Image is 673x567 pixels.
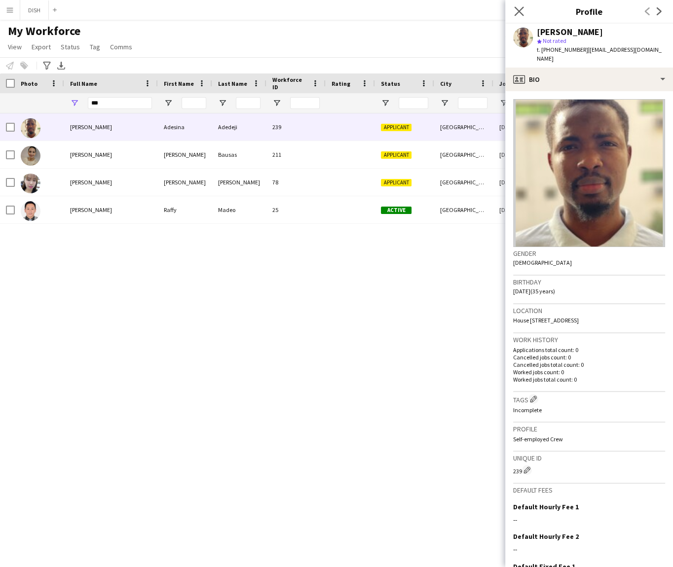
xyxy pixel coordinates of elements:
[55,60,67,71] app-action-btn: Export XLSX
[266,196,326,223] div: 25
[513,249,665,258] h3: Gender
[28,40,55,53] a: Export
[212,196,266,223] div: Madeo
[57,40,84,53] a: Status
[266,169,326,196] div: 78
[70,206,112,213] span: [PERSON_NAME]
[505,5,673,18] h3: Profile
[434,196,493,223] div: [GEOGRAPHIC_DATA]
[266,113,326,141] div: 239
[21,201,40,221] img: Raffy Madeo
[537,28,603,36] div: [PERSON_NAME]
[8,24,80,38] span: My Workforce
[513,515,665,524] div: --
[70,123,112,131] span: [PERSON_NAME]
[70,151,112,158] span: [PERSON_NAME]
[513,287,555,295] span: [DATE] (35 years)
[21,174,40,193] img: Maria debura Fernandez
[513,361,665,368] p: Cancelled jobs total count: 0
[106,40,136,53] a: Comms
[21,80,37,87] span: Photo
[32,42,51,51] span: Export
[493,113,553,141] div: [DATE]
[513,545,665,554] div: --
[513,425,665,433] h3: Profile
[158,141,212,168] div: [PERSON_NAME]
[513,346,665,354] p: Applications total count: 0
[543,37,566,44] span: Not rated
[266,141,326,168] div: 211
[399,97,428,109] input: Status Filter Input
[513,532,579,541] h3: Default Hourly Fee 2
[70,178,112,186] span: [PERSON_NAME]
[332,80,350,87] span: Rating
[272,76,308,91] span: Workforce ID
[381,207,411,214] span: Active
[381,179,411,186] span: Applicant
[20,0,49,20] button: DISH
[110,42,132,51] span: Comms
[434,169,493,196] div: [GEOGRAPHIC_DATA]
[86,40,104,53] a: Tag
[164,99,173,107] button: Open Filter Menu
[513,394,665,404] h3: Tags
[513,376,665,383] p: Worked jobs total count: 0
[182,97,206,109] input: First Name Filter Input
[513,306,665,315] h3: Location
[381,124,411,131] span: Applicant
[41,60,53,71] app-action-btn: Advanced filters
[88,97,152,109] input: Full Name Filter Input
[440,80,451,87] span: City
[513,454,665,462] h3: Unique ID
[499,99,508,107] button: Open Filter Menu
[21,118,40,138] img: Adesina Adedeji
[381,99,390,107] button: Open Filter Menu
[272,99,281,107] button: Open Filter Menu
[513,465,665,475] div: 239
[8,42,22,51] span: View
[290,97,320,109] input: Workforce ID Filter Input
[70,80,97,87] span: Full Name
[537,46,588,53] span: t. [PHONE_NUMBER]
[236,97,261,109] input: Last Name Filter Input
[440,99,449,107] button: Open Filter Menu
[493,196,553,223] div: [DATE]
[218,99,227,107] button: Open Filter Menu
[458,97,487,109] input: City Filter Input
[381,151,411,159] span: Applicant
[61,42,80,51] span: Status
[212,169,266,196] div: [PERSON_NAME]
[90,42,100,51] span: Tag
[164,80,194,87] span: First Name
[21,146,40,166] img: Bernadette Bausas
[513,335,665,344] h3: Work history
[493,141,553,168] div: [DATE]
[513,354,665,361] p: Cancelled jobs count: 0
[158,169,212,196] div: [PERSON_NAME]
[434,141,493,168] div: [GEOGRAPHIC_DATA]
[537,46,662,62] span: | [EMAIL_ADDRESS][DOMAIN_NAME]
[499,80,519,87] span: Joined
[513,406,665,414] p: Incomplete
[212,141,266,168] div: Bausas
[513,368,665,376] p: Worked jobs count: 0
[513,486,665,495] h3: Default fees
[158,196,212,223] div: Raffy
[212,113,266,141] div: Adedeji
[158,113,212,141] div: Adesina
[513,99,665,247] img: Crew avatar or photo
[381,80,400,87] span: Status
[513,278,665,286] h3: Birthday
[70,99,79,107] button: Open Filter Menu
[505,68,673,91] div: Bio
[434,113,493,141] div: [GEOGRAPHIC_DATA]
[513,435,665,443] p: Self-employed Crew
[218,80,247,87] span: Last Name
[4,40,26,53] a: View
[493,169,553,196] div: [DATE]
[513,502,579,511] h3: Default Hourly Fee 1
[513,259,572,266] span: [DEMOGRAPHIC_DATA]
[513,317,579,324] span: House [STREET_ADDRESS]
